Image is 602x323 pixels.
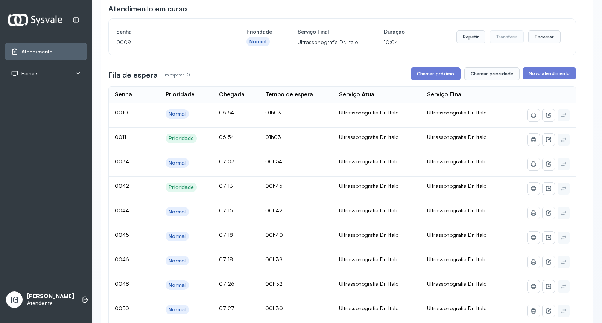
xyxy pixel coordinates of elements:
[169,257,186,264] div: Normal
[27,300,74,306] p: Atendente
[427,134,486,140] span: Ultrassonografia Dr. Italo
[219,91,245,98] div: Chegada
[21,70,39,77] span: Painéis
[219,134,234,140] span: 06:54
[21,49,53,55] span: Atendimento
[523,67,576,79] button: Novo atendimento
[265,232,283,238] span: 00h40
[464,67,520,80] button: Chamar prioridade
[456,30,485,43] button: Repetir
[528,30,560,43] button: Encerrar
[265,305,283,311] span: 00h30
[427,232,486,238] span: Ultrassonografia Dr. Italo
[427,109,486,116] span: Ultrassonografia Dr. Italo
[169,209,186,215] div: Normal
[298,26,358,37] h4: Serviço Final
[8,14,62,26] img: Logotipo do estabelecimento
[219,280,234,287] span: 07:26
[108,70,158,80] h3: Fila de espera
[339,109,415,116] div: Ultrassonografia Dr. Italo
[219,305,234,311] span: 07:27
[219,256,233,262] span: 07:18
[339,91,376,98] div: Serviço Atual
[249,38,267,45] div: Normal
[116,26,221,37] h4: Senha
[219,158,235,165] span: 07:03
[298,37,358,47] p: Ultrassonografia Dr. Italo
[411,67,461,80] button: Chamar próximo
[115,280,129,287] span: 0048
[11,48,81,55] a: Atendimento
[115,232,129,238] span: 0045
[169,184,194,190] div: Prioridade
[427,91,463,98] div: Serviço Final
[115,207,129,213] span: 0044
[427,207,486,213] span: Ultrassonografia Dr. Italo
[339,207,415,214] div: Ultrassonografia Dr. Italo
[265,109,281,116] span: 01h03
[166,91,195,98] div: Prioridade
[265,134,281,140] span: 01h03
[115,305,129,311] span: 0050
[339,256,415,263] div: Ultrassonografia Dr. Italo
[265,158,282,165] span: 00h54
[115,256,129,262] span: 0046
[246,26,272,37] h4: Prioridade
[339,158,415,165] div: Ultrassonografia Dr. Italo
[384,37,405,47] p: 10:04
[169,233,186,239] div: Normal
[162,70,190,80] p: Em espera: 10
[108,3,187,14] h3: Atendimento em curso
[219,207,233,213] span: 07:15
[339,183,415,189] div: Ultrassonografia Dr. Italo
[169,135,194,142] div: Prioridade
[169,306,186,313] div: Normal
[115,158,129,165] span: 0034
[265,183,282,189] span: 00h45
[265,91,313,98] div: Tempo de espera
[265,256,283,262] span: 00h39
[339,305,415,312] div: Ultrassonografia Dr. Italo
[490,30,524,43] button: Transferir
[427,183,486,189] span: Ultrassonografia Dr. Italo
[169,282,186,288] div: Normal
[339,280,415,287] div: Ultrassonografia Dr. Italo
[427,305,486,311] span: Ultrassonografia Dr. Italo
[27,293,74,300] p: [PERSON_NAME]
[427,280,486,287] span: Ultrassonografia Dr. Italo
[339,232,415,238] div: Ultrassonografia Dr. Italo
[169,111,186,117] div: Normal
[219,183,233,189] span: 07:13
[115,183,129,189] span: 0042
[169,160,186,166] div: Normal
[115,109,128,116] span: 0010
[219,232,233,238] span: 07:18
[115,134,126,140] span: 0011
[384,26,405,37] h4: Duração
[265,280,283,287] span: 00h32
[339,134,415,140] div: Ultrassonografia Dr. Italo
[115,91,132,98] div: Senha
[265,207,283,213] span: 00h42
[427,158,486,165] span: Ultrassonografia Dr. Italo
[427,256,486,262] span: Ultrassonografia Dr. Italo
[219,109,234,116] span: 06:54
[116,37,221,47] p: 0009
